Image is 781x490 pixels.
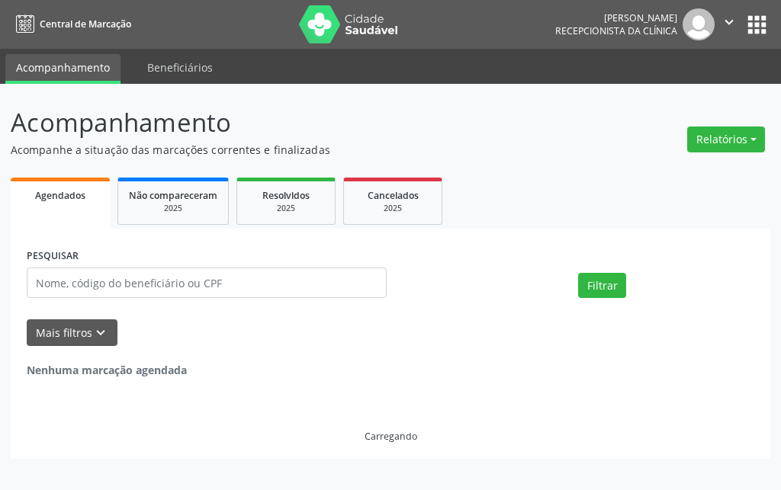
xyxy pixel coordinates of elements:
[40,18,131,30] span: Central de Marcação
[368,189,419,202] span: Cancelados
[683,8,715,40] img: img
[137,54,223,81] a: Beneficiários
[687,127,765,152] button: Relatórios
[129,203,217,214] div: 2025
[35,189,85,202] span: Agendados
[555,11,677,24] div: [PERSON_NAME]
[11,11,131,37] a: Central de Marcação
[555,24,677,37] span: Recepcionista da clínica
[11,142,542,158] p: Acompanhe a situação das marcações correntes e finalizadas
[5,54,121,84] a: Acompanhamento
[92,325,109,341] i: keyboard_arrow_down
[744,11,770,38] button: apps
[11,104,542,142] p: Acompanhamento
[248,203,324,214] div: 2025
[355,203,431,214] div: 2025
[262,189,310,202] span: Resolvidos
[27,245,79,268] label: PESQUISAR
[27,363,187,377] strong: Nenhuma marcação agendada
[721,14,738,30] i: 
[578,273,626,299] button: Filtrar
[129,189,217,202] span: Não compareceram
[27,319,117,346] button: Mais filtroskeyboard_arrow_down
[365,430,417,443] div: Carregando
[715,8,744,40] button: 
[27,267,387,298] input: Nome, código do beneficiário ou CPF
